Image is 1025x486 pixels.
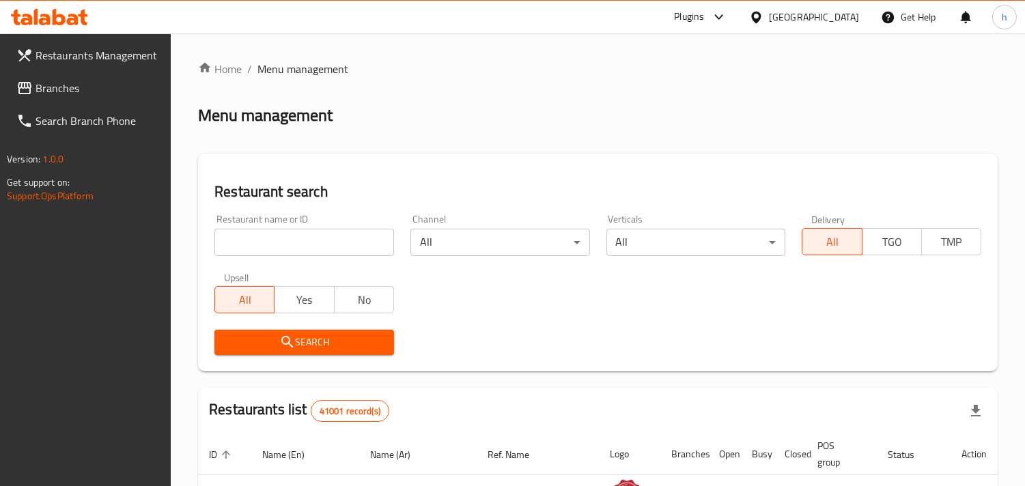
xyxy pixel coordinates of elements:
[674,9,704,25] div: Plugins
[862,228,922,255] button: TGO
[36,113,160,129] span: Search Branch Phone
[209,399,389,422] h2: Restaurants list
[36,80,160,96] span: Branches
[808,232,856,252] span: All
[868,232,916,252] span: TGO
[198,104,333,126] h2: Menu management
[36,47,160,63] span: Restaurants Management
[410,229,590,256] div: All
[214,286,275,313] button: All
[802,228,862,255] button: All
[959,395,992,427] div: Export file
[5,39,171,72] a: Restaurants Management
[888,446,932,463] span: Status
[774,433,806,475] th: Closed
[257,61,348,77] span: Menu management
[7,173,70,191] span: Get support on:
[247,61,252,77] li: /
[811,214,845,224] label: Delivery
[7,187,94,205] a: Support.OpsPlatform
[488,446,547,463] span: Ref. Name
[5,104,171,137] a: Search Branch Phone
[224,272,249,282] label: Upsell
[198,61,998,77] nav: breadcrumb
[214,182,981,202] h2: Restaurant search
[209,446,235,463] span: ID
[927,232,976,252] span: TMP
[5,72,171,104] a: Branches
[274,286,334,313] button: Yes
[606,229,786,256] div: All
[7,150,40,168] span: Version:
[817,438,860,470] span: POS group
[741,433,774,475] th: Busy
[214,229,394,256] input: Search for restaurant name or ID..
[334,286,394,313] button: No
[340,290,389,310] span: No
[1002,10,1007,25] span: h
[660,433,708,475] th: Branches
[198,61,242,77] a: Home
[769,10,859,25] div: [GEOGRAPHIC_DATA]
[280,290,328,310] span: Yes
[951,433,998,475] th: Action
[371,446,429,463] span: Name (Ar)
[311,405,389,418] span: 41001 record(s)
[311,400,389,422] div: Total records count
[262,446,322,463] span: Name (En)
[708,433,741,475] th: Open
[921,228,981,255] button: TMP
[214,330,394,355] button: Search
[42,150,64,168] span: 1.0.0
[225,334,383,351] span: Search
[599,433,660,475] th: Logo
[221,290,269,310] span: All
